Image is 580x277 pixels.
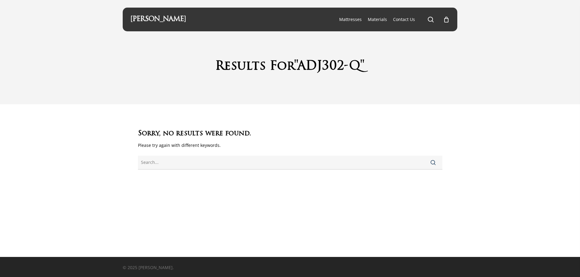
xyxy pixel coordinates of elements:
[294,61,365,73] span: "ADJ302-Q"
[138,129,442,139] h3: Sorry, no results were found.
[130,16,186,23] a: [PERSON_NAME]
[339,16,362,23] a: Mattresses
[138,141,442,156] p: Please try again with different keywords.
[336,8,450,31] nav: Main Menu
[393,16,415,23] a: Contact Us
[339,16,362,22] span: Mattresses
[123,264,258,271] p: © 2025 [PERSON_NAME].
[138,156,442,170] input: Search for:
[123,59,458,74] h1: Results For
[368,16,387,22] span: Materials
[368,16,387,23] a: Materials
[443,16,450,23] a: Cart
[393,16,415,22] span: Contact Us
